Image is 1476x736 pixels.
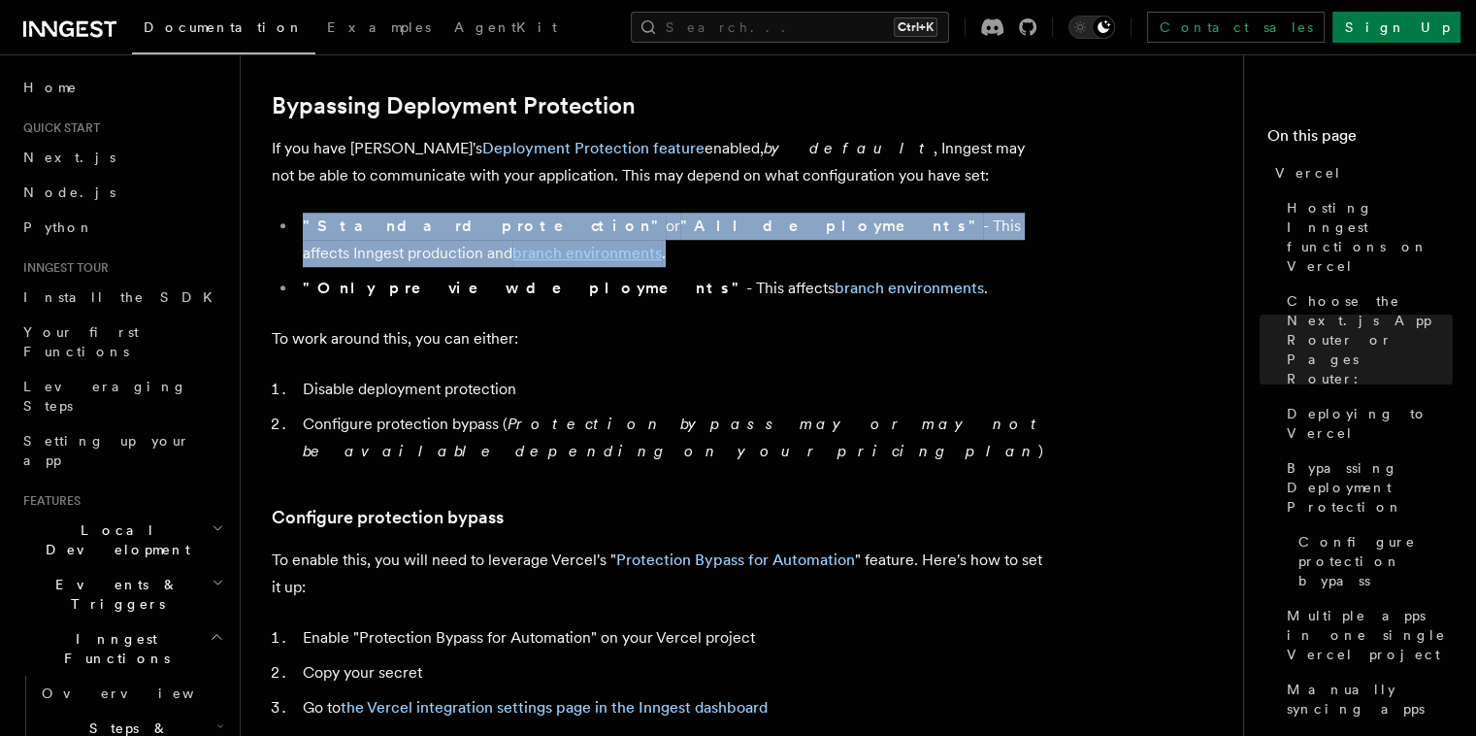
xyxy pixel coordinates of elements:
a: branch environments [835,279,984,297]
span: Leveraging Steps [23,379,187,414]
h4: On this page [1267,124,1453,155]
button: Inngest Functions [16,621,228,676]
a: Vercel [1267,155,1453,190]
a: the Vercel integration settings page in the Inngest dashboard [341,698,768,717]
a: Sign Up [1332,12,1460,43]
a: Install the SDK [16,280,228,315]
li: or - This affects Inngest production and . [297,213,1048,267]
li: Configure protection bypass ( ) [297,411,1048,465]
span: Setting up your app [23,433,190,468]
a: Deploying to Vercel [1279,396,1453,451]
span: Manually syncing apps [1287,680,1453,719]
a: Bypassing Deployment Protection [1279,451,1453,524]
strong: "Standard protection" [303,217,666,235]
a: Leveraging Steps [16,369,228,423]
a: Deployment Protection feature [482,139,705,157]
a: Examples [315,6,443,52]
a: Python [16,210,228,245]
p: To work around this, you can either: [272,325,1048,352]
span: Local Development [16,520,212,559]
button: Events & Triggers [16,567,228,621]
a: Manually syncing apps [1279,672,1453,726]
span: Vercel [1275,163,1342,183]
a: Protection Bypass for Automation [616,551,855,569]
span: Choose the Next.js App Router or Pages Router: [1287,291,1453,388]
a: Documentation [132,6,315,54]
em: by default [764,139,934,157]
li: - This affects . [297,275,1048,302]
span: Configure protection bypass [1298,532,1453,590]
a: Next.js [16,140,228,175]
a: Multiple apps in one single Vercel project [1279,598,1453,672]
a: branch environments [512,244,662,262]
li: Go to [297,694,1048,721]
span: Node.js [23,184,115,200]
span: Inngest Functions [16,629,210,668]
span: Deploying to Vercel [1287,404,1453,443]
a: Setting up your app [16,423,228,478]
a: Hosting Inngest functions on Vercel [1279,190,1453,284]
strong: "Only preview deployments" [303,279,746,297]
button: Toggle dark mode [1068,16,1115,39]
span: Next.js [23,150,115,165]
li: Enable "Protection Bypass for Automation" on your Vercel project [297,624,1048,652]
span: Examples [327,19,431,35]
span: Events & Triggers [16,575,212,614]
a: Contact sales [1147,12,1325,43]
span: Inngest tour [16,260,109,276]
a: Bypassing Deployment Protection [272,92,636,119]
a: Configure protection bypass [1291,524,1453,598]
p: To enable this, you will need to leverage Vercel's " " feature. Here's how to set it up: [272,547,1048,601]
strong: "All deployments" [680,217,983,235]
span: Install the SDK [23,289,224,305]
a: Node.js [16,175,228,210]
span: Multiple apps in one single Vercel project [1287,606,1453,664]
li: Disable deployment protection [297,376,1048,403]
span: Quick start [16,120,100,136]
em: Protection bypass may or may not be available depending on your pricing plan [303,415,1045,460]
span: Python [23,219,94,235]
span: Overview [42,686,242,701]
a: Configure protection bypass [272,504,504,531]
a: Home [16,70,228,105]
button: Local Development [16,513,228,567]
span: Hosting Inngest functions on Vercel [1287,198,1453,276]
li: Copy your secret [297,659,1048,686]
span: Home [23,78,78,97]
span: Features [16,493,81,509]
p: If you have [PERSON_NAME]'s enabled, , Inngest may not be able to communicate with your applicati... [272,135,1048,189]
span: Bypassing Deployment Protection [1287,458,1453,517]
span: Your first Functions [23,324,139,359]
span: Documentation [144,19,304,35]
button: Search...Ctrl+K [631,12,949,43]
a: Choose the Next.js App Router or Pages Router: [1279,284,1453,396]
span: AgentKit [454,19,557,35]
a: Your first Functions [16,315,228,369]
kbd: Ctrl+K [894,17,937,37]
a: AgentKit [443,6,569,52]
a: Overview [34,676,228,711]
